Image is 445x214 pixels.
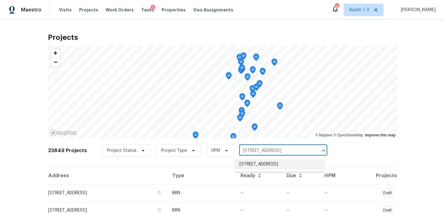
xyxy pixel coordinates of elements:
div: Map marker [252,123,258,133]
th: Type [167,167,235,184]
div: Map marker [250,66,256,76]
span: Properties [162,7,186,13]
button: Zoom in [51,49,60,58]
div: 41 [335,4,339,10]
div: Map marker [236,54,243,63]
span: Project Type [161,148,187,154]
div: Map marker [239,110,245,120]
td: [STREET_ADDRESS] [48,184,167,202]
div: Map marker [237,114,243,124]
div: Map marker [253,53,259,63]
span: Zoom out [51,58,60,66]
div: Map marker [260,68,266,77]
canvas: Map [48,45,397,138]
span: Work Orders [106,7,134,13]
span: [PERSON_NAME] [398,7,436,13]
th: Address [48,167,167,184]
button: Copy Address [157,207,162,213]
span: Project Status [107,148,137,154]
div: Map marker [244,73,251,83]
button: Close [319,146,328,155]
button: Zoom out [51,58,60,66]
div: Map marker [277,102,283,112]
div: Map marker [240,52,247,62]
td: BRN [167,184,235,202]
span: Maestro [21,7,41,13]
th: Due [282,167,320,184]
input: Search projects [239,146,310,156]
td: -- [320,184,350,202]
div: Map marker [193,131,199,141]
div: Map marker [244,100,250,109]
div: Map marker [238,66,244,76]
span: Austin + 2 [349,7,369,13]
span: Projects [79,7,98,13]
a: Mapbox [315,133,332,137]
span: HPM [211,148,220,154]
th: Projects [350,167,397,184]
div: Map marker [239,93,245,103]
span: Visits [59,7,72,13]
th: HPM [320,167,350,184]
h2: Projects [48,34,397,41]
span: Tasks [141,8,154,12]
div: Map marker [230,133,236,143]
button: Copy Address [157,190,162,195]
td: -- [235,184,282,202]
li: [STREET_ADDRESS] [235,159,324,169]
div: Map marker [271,58,278,68]
a: Mapbox homepage [50,129,77,136]
div: Map marker [249,85,256,95]
th: Ready [235,167,282,184]
div: Map marker [250,90,256,100]
div: Map marker [226,72,232,82]
div: Map marker [253,83,260,93]
td: -- [282,184,320,202]
div: 1 [150,5,155,11]
div: Map marker [256,80,263,90]
div: Map marker [239,64,245,74]
div: draft [381,187,394,199]
a: OpenStreetMap [333,133,363,137]
h2: 23849 Projects [48,148,87,154]
div: Map marker [239,107,245,117]
span: Geo Assignments [193,7,233,13]
a: Improve this map [365,133,396,137]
